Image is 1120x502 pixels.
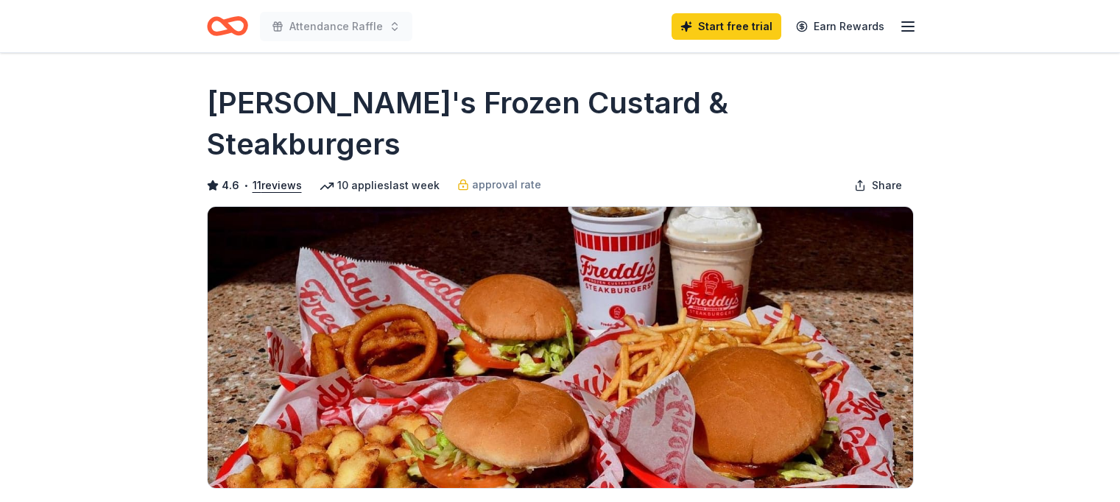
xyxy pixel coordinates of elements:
button: 11reviews [253,177,302,194]
img: Image for Freddy's Frozen Custard & Steakburgers [208,207,913,488]
button: Share [842,171,914,200]
a: approval rate [457,176,541,194]
span: 4.6 [222,177,239,194]
button: Attendance Raffle [260,12,412,41]
h1: [PERSON_NAME]'s Frozen Custard & Steakburgers [207,82,914,165]
span: Share [872,177,902,194]
div: 10 applies last week [320,177,440,194]
span: • [243,180,248,191]
a: Start free trial [672,13,781,40]
span: approval rate [472,176,541,194]
a: Home [207,9,248,43]
span: Attendance Raffle [289,18,383,35]
a: Earn Rewards [787,13,893,40]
